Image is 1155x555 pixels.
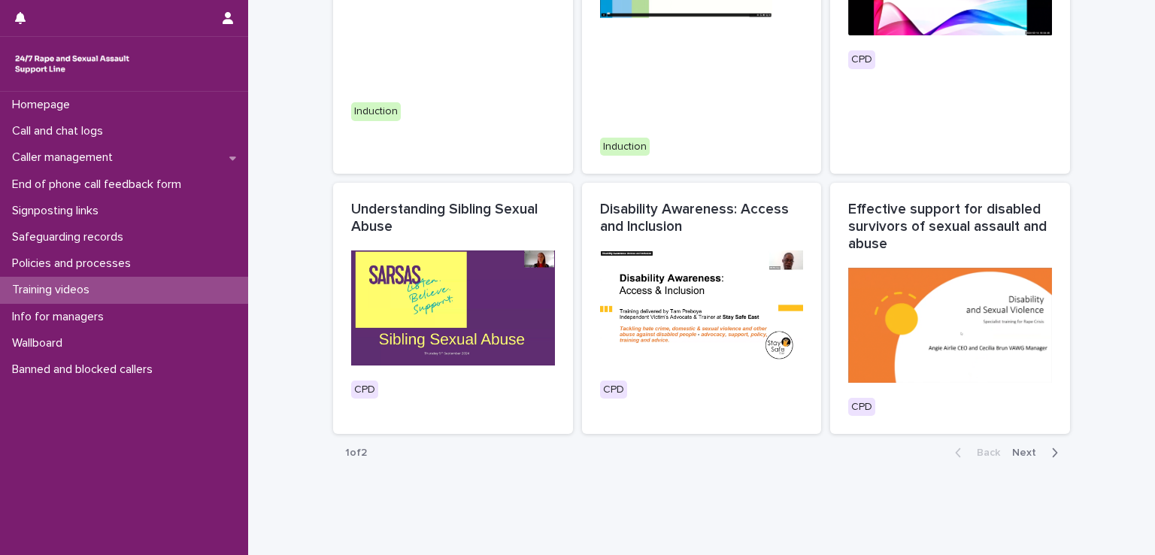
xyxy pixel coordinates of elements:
[12,49,132,79] img: rhQMoQhaT3yELyF149Cw
[6,283,102,297] p: Training videos
[351,250,555,365] img: Watch the video
[848,201,1052,253] p: Effective support for disabled survivors of sexual assault and abuse
[6,256,143,271] p: Policies and processes
[351,381,378,399] div: CPD
[6,98,82,112] p: Homepage
[582,183,822,434] a: Disability Awareness: Access and InclusionWatch the videoCPD
[6,362,165,377] p: Banned and blocked callers
[943,446,1006,459] button: Back
[848,50,875,69] div: CPD
[6,177,193,192] p: End of phone call feedback form
[6,204,111,218] p: Signposting links
[600,250,804,365] img: Watch the video
[6,336,74,350] p: Wallboard
[6,150,125,165] p: Caller management
[6,310,116,324] p: Info for managers
[830,183,1070,434] a: Effective support for disabled survivors of sexual assault and abuseWatch the videoCPD
[333,435,379,472] p: 1 of 2
[1012,447,1045,458] span: Next
[600,381,627,399] div: CPD
[351,102,401,121] div: Induction
[848,398,875,417] div: CPD
[333,183,573,434] a: Understanding Sibling Sexual AbuseWatch the videoCPD
[600,138,650,156] div: Induction
[600,201,804,235] p: Disability Awareness: Access and Inclusion
[1006,446,1070,459] button: Next
[6,124,115,138] p: Call and chat logs
[968,447,1000,458] span: Back
[6,230,135,244] p: Safeguarding records
[351,201,555,235] p: Understanding Sibling Sexual Abuse
[848,268,1052,382] img: Watch the video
